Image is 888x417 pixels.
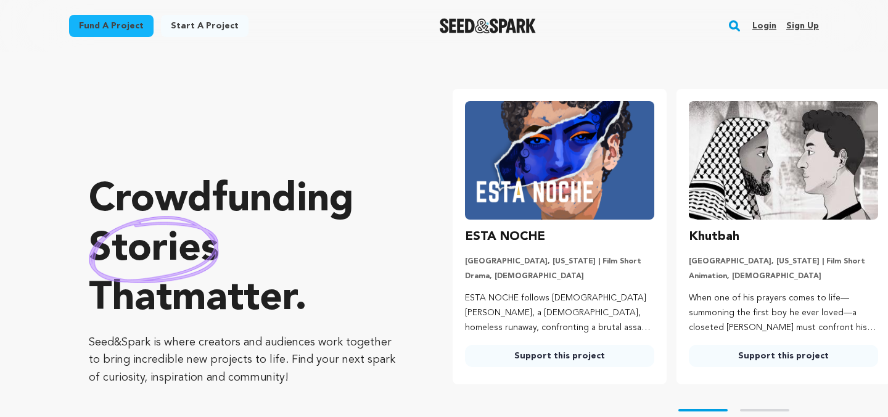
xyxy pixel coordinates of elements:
p: [GEOGRAPHIC_DATA], [US_STATE] | Film Short [689,257,878,266]
p: Crowdfunding that . [89,176,403,324]
p: Animation, [DEMOGRAPHIC_DATA] [689,271,878,281]
p: When one of his prayers comes to life—summoning the first boy he ever loved—a closeted [PERSON_NA... [689,291,878,335]
img: hand sketched image [89,216,219,283]
h3: ESTA NOCHE [465,227,545,247]
span: matter [172,279,295,319]
a: Support this project [689,345,878,367]
h3: Khutbah [689,227,739,247]
img: Khutbah image [689,101,878,220]
img: Seed&Spark Logo Dark Mode [440,19,536,33]
p: [GEOGRAPHIC_DATA], [US_STATE] | Film Short [465,257,654,266]
p: Drama, [DEMOGRAPHIC_DATA] [465,271,654,281]
a: Start a project [161,15,249,37]
a: Login [752,16,776,36]
a: Support this project [465,345,654,367]
a: Seed&Spark Homepage [440,19,536,33]
img: ESTA NOCHE image [465,101,654,220]
p: Seed&Spark is where creators and audiences work together to bring incredible new projects to life... [89,334,403,387]
a: Sign up [786,16,819,36]
p: ESTA NOCHE follows [DEMOGRAPHIC_DATA] [PERSON_NAME], a [DEMOGRAPHIC_DATA], homeless runaway, conf... [465,291,654,335]
a: Fund a project [69,15,154,37]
